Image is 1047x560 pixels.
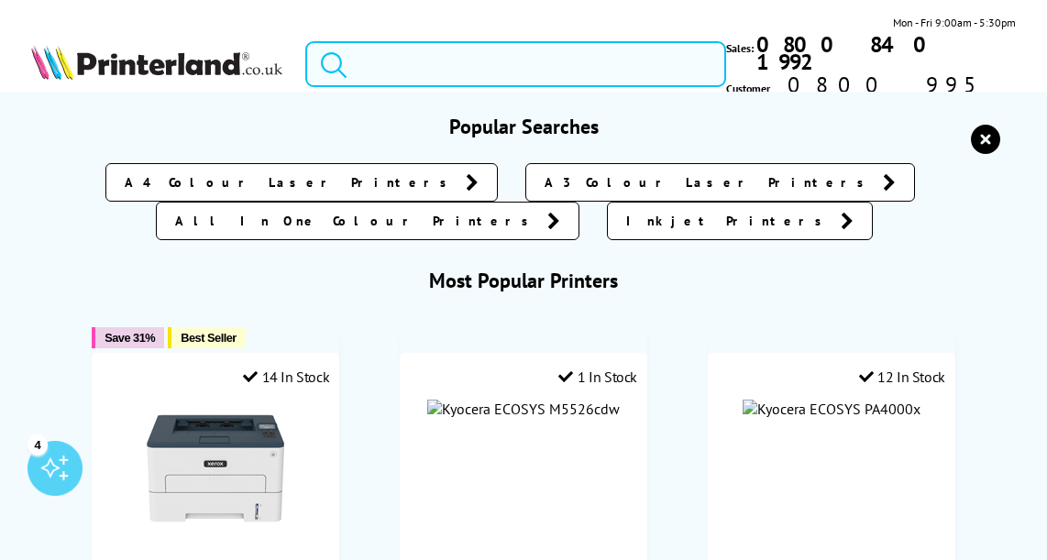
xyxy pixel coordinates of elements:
[726,39,754,57] span: Sales:
[427,400,620,418] img: Kyocera ECOSYS M5526cdw
[105,163,498,202] a: A4 Colour Laser Printers
[743,400,920,418] img: Kyocera ECOSYS PA4000x
[756,30,940,76] b: 0800 840 1992
[558,368,637,386] div: 1 In Stock
[105,331,155,345] span: Save 31%
[859,368,945,386] div: 12 In Stock
[545,173,874,192] span: A3 Colour Laser Printers
[726,76,1016,115] span: Customer Service:
[525,163,915,202] a: A3 Colour Laser Printers
[31,45,282,84] a: Printerland Logo
[92,327,164,348] button: Save 31%
[175,212,538,230] span: All In One Colour Printers
[28,434,48,455] div: 4
[156,202,579,240] a: All In One Colour Printers
[785,76,1016,111] span: 0800 995 1992
[626,212,832,230] span: Inkjet Printers
[243,368,329,386] div: 14 In Stock
[147,400,284,537] img: Xerox B230
[31,114,1016,139] h3: Popular Searches
[125,173,457,192] span: A4 Colour Laser Printers
[147,522,284,541] a: Xerox B230
[893,14,1016,31] span: Mon - Fri 9:00am - 5:30pm
[31,268,1016,293] h3: Most Popular Printers
[168,327,246,348] button: Best Seller
[607,202,873,240] a: Inkjet Printers
[31,45,282,81] img: Printerland Logo
[305,41,726,87] input: Search product
[181,331,237,345] span: Best Seller
[754,36,1016,71] a: 0800 840 1992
